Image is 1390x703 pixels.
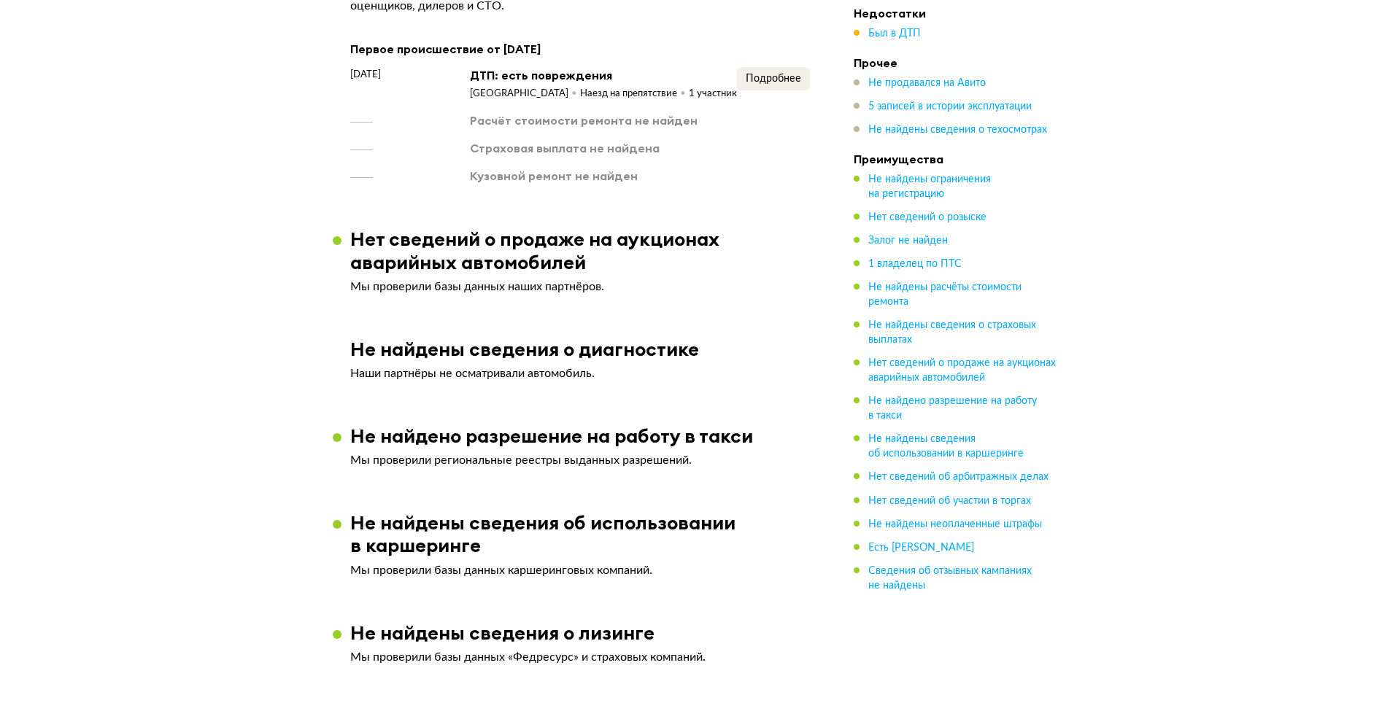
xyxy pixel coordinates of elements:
[689,88,737,101] div: 1 участник
[350,424,753,447] h3: Не найдено разрешение на работу в такси
[868,236,948,246] span: Залог не найден
[350,228,827,273] h3: Нет сведений о продаже на аукционах аварийных автомобилей
[470,140,660,156] div: Страховая выплата не найдена
[868,320,1036,345] span: Не найдены сведения о страховых выплатах
[580,88,689,101] div: Наезд на препятствие
[868,78,986,88] span: Не продавался на Авито
[868,101,1032,112] span: 5 записей в истории эксплуатации
[868,212,986,222] span: Нет сведений о розыске
[868,434,1024,459] span: Не найдены сведения об использовании в каршеринге
[470,88,580,101] div: [GEOGRAPHIC_DATA]
[868,174,991,199] span: Не найдены ограничения на регистрацию
[350,453,810,467] p: Мы проверили региональные реестры выданных разрешений.
[746,74,801,84] span: Подробнее
[868,396,1037,421] span: Не найдено разрешение на работу в такси
[868,259,962,269] span: 1 владелец по ПТС
[868,125,1047,135] span: Не найдены сведения о техосмотрах
[350,621,655,644] h3: Не найдены сведения о лизинге
[868,282,1022,307] span: Не найдены расчёты стоимости ремонта
[854,55,1058,70] h4: Прочее
[854,6,1058,20] h4: Недостатки
[868,495,1031,505] span: Нет сведений об участии в торгах
[470,112,698,128] div: Расчёт стоимости ремонта не найден
[868,358,1056,383] span: Нет сведений о продаже на аукционах аварийных автомобилей
[470,168,638,184] div: Кузовной ремонт не найден
[868,542,974,552] span: Есть [PERSON_NAME]
[350,650,810,664] p: Мы проверили базы данных «Федресурс» и страховых компаний.
[350,39,810,58] div: Первое происшествие от [DATE]
[470,67,737,83] div: ДТП: есть повреждения
[868,518,1042,529] span: Не найдены неоплаченные штрафы
[350,511,827,556] h3: Не найдены сведения об использовании в каршеринге
[737,67,810,90] button: Подробнее
[350,338,699,360] h3: Не найдены сведения о диагностике
[854,152,1058,166] h4: Преимущества
[350,67,381,82] span: [DATE]
[868,472,1049,482] span: Нет сведений об арбитражных делах
[350,366,810,381] p: Наши партнёры не осматривали автомобиль.
[350,279,810,294] p: Мы проверили базы данных наших партнёров.
[868,565,1032,590] span: Сведения об отзывных кампаниях не найдены
[350,563,810,578] p: Мы проверили базы данных каршеринговых компаний.
[868,28,921,39] span: Был в ДТП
